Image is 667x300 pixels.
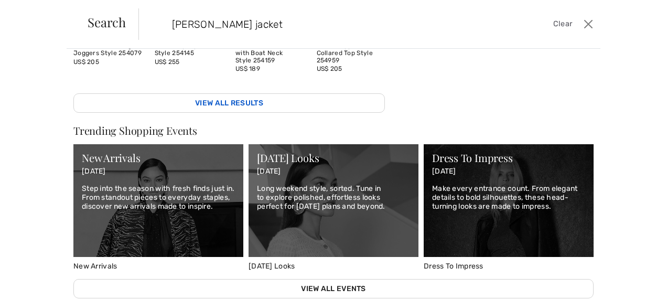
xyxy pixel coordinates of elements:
[432,167,585,176] p: [DATE]
[235,42,304,64] div: Floral Pullover with Boat Neck Style 254159
[88,16,126,28] span: Search
[73,262,117,271] span: New Arrivals
[424,144,594,271] a: Dress To Impress Dress To Impress [DATE] Make every entrance count. From elegant details to bold ...
[249,144,418,271] a: Labor Day Looks [DATE] Looks [DATE] Long weekend style, sorted. Tune in to explore polished, effo...
[73,279,594,298] a: View All Events
[73,93,385,113] a: View All Results
[73,125,594,136] div: Trending Shopping Events
[257,153,410,163] div: [DATE] Looks
[82,153,235,163] div: New Arrivals
[317,65,342,72] span: US$ 205
[257,185,410,211] p: Long weekend style, sorted. Tune in to explore polished, effortless looks perfect for [DATE] plan...
[553,18,573,30] span: Clear
[82,167,235,176] p: [DATE]
[82,185,235,211] p: Step into the season with fresh finds just in. From standout pieces to everyday staples, discover...
[73,42,142,57] div: Casual Ankle-Length Joggers Style 254079
[155,42,223,57] div: Casual Zip-Up Jacket Style 254145
[580,16,596,33] button: Close
[257,167,410,176] p: [DATE]
[249,262,295,271] span: [DATE] Looks
[23,7,45,17] span: Chat
[155,58,180,66] span: US$ 255
[73,58,99,66] span: US$ 205
[317,42,385,64] div: Casual Zipper Collared Top Style 254959
[164,8,477,40] input: TYPE TO SEARCH
[432,153,585,163] div: Dress To Impress
[235,65,260,72] span: US$ 189
[424,262,483,271] span: Dress To Impress
[432,185,585,211] p: Make every entrance count. From elegant details to bold silhouettes, these head-turning looks are...
[73,144,243,271] a: New Arrivals New Arrivals [DATE] Step into the season with fresh finds just in. From standout pie...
